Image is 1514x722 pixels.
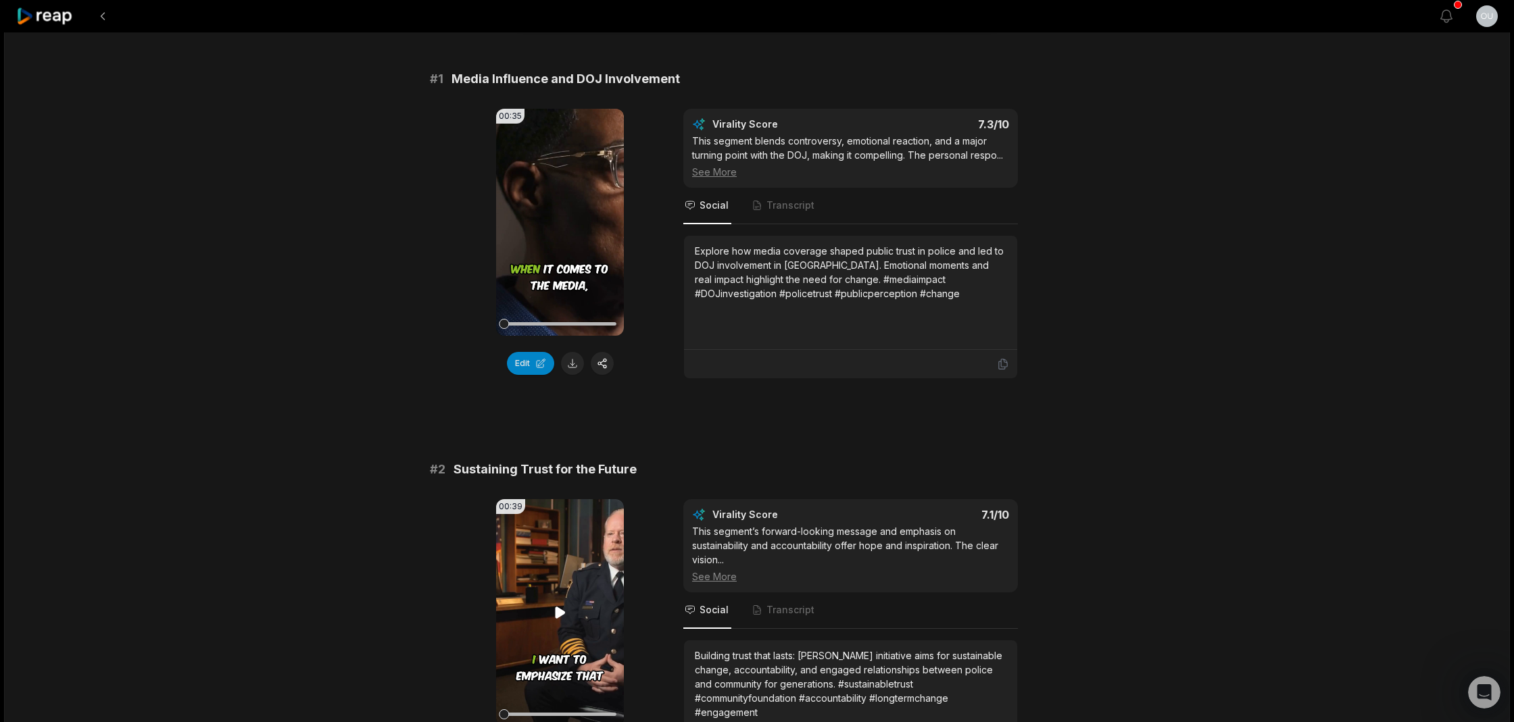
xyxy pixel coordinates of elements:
span: Social [700,603,729,617]
span: # 2 [430,460,445,479]
span: Transcript [766,199,814,212]
iframe: Intercom live chat [1468,676,1500,708]
span: Sustaining Trust for the Future [454,460,637,479]
div: Building trust that lasts: [PERSON_NAME] initiative aims for sustainable change, accountability, ... [695,648,1006,719]
div: See More [692,569,1009,584]
div: This segment blends controversy, emotional reaction, and a major turning point with the DOJ, maki... [692,134,1009,179]
div: Virality Score [712,118,858,131]
button: Edit [507,352,554,375]
nav: Tabs [683,188,1018,224]
span: Social [700,199,729,212]
div: Virality Score [712,508,858,521]
div: Explore how media coverage shaped public trust in police and led to DOJ involvement in [GEOGRAPHI... [695,244,1006,301]
span: Media Influence and DOJ Involvement [451,70,680,88]
div: See More [692,165,1009,179]
div: 7.1 /10 [864,508,1010,521]
div: 7.3 /10 [864,118,1010,131]
video: Your browser does not support mp4 format. [496,109,624,336]
span: Transcript [766,603,814,617]
nav: Tabs [683,592,1018,629]
span: # 1 [430,70,443,88]
div: This segment’s forward-looking message and emphasis on sustainability and accountability offer ho... [692,524,1009,584]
